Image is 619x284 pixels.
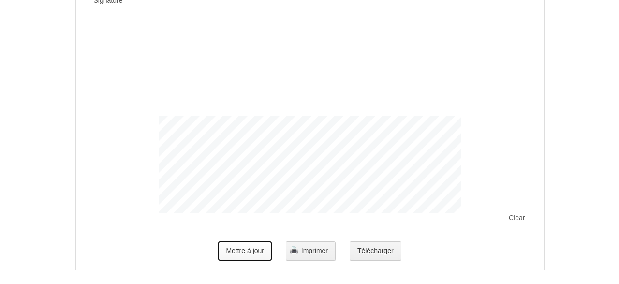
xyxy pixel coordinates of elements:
img: signature [159,19,461,116]
button: Mettre à jour [218,241,272,261]
span: Clear [509,213,526,223]
img: printer.png [290,246,298,254]
button: Télécharger [350,241,401,261]
span: Imprimer [301,247,328,254]
button: Imprimer [286,241,336,261]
